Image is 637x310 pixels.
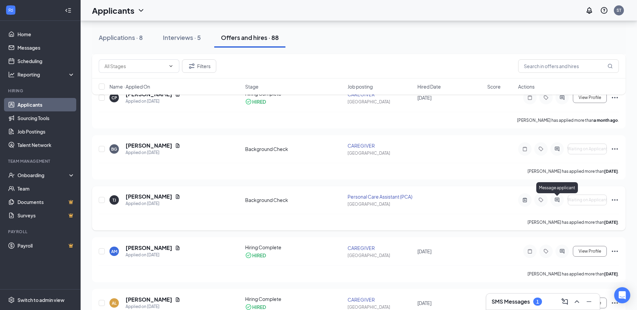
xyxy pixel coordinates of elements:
b: a month ago [594,118,618,123]
span: Stage [245,83,259,90]
div: Open Intercom Messenger [614,287,630,303]
svg: Collapse [65,7,72,14]
div: Applications · 8 [99,33,143,42]
div: HIRED [252,252,266,259]
div: Team Management [8,158,74,164]
div: [GEOGRAPHIC_DATA] [348,150,413,156]
div: AM [111,249,117,254]
span: Name · Applied On [109,83,150,90]
a: Talent Network [17,138,75,152]
div: CAREGIVER [348,296,413,303]
p: [PERSON_NAME] has applied more than . [528,271,619,277]
div: Interviews · 5 [163,33,201,42]
svg: ChevronUp [573,298,581,306]
a: SurveysCrown [17,209,75,222]
svg: Document [175,297,180,302]
svg: Ellipses [611,145,619,153]
svg: Notifications [585,6,593,14]
svg: Tag [542,249,550,254]
div: CAREGIVER [348,142,413,149]
svg: Filter [188,62,196,70]
p: [PERSON_NAME] has applied more than . [517,117,619,123]
div: HIRED [252,98,266,105]
svg: ChevronDown [168,63,174,69]
div: Switch to admin view [17,297,64,303]
div: Message applicant [536,182,578,193]
span: [DATE] [417,300,431,306]
svg: Document [175,194,180,199]
span: Actions [518,83,535,90]
svg: CheckmarkCircle [245,98,252,105]
h3: SMS Messages [492,298,530,305]
h5: [PERSON_NAME] [126,244,172,252]
div: ST [617,7,621,13]
button: ChevronUp [572,296,582,307]
svg: Ellipses [611,196,619,204]
button: Filter Filters [182,59,216,73]
svg: Tag [537,197,545,203]
svg: ActiveChat [553,197,561,203]
div: Offers and hires · 88 [221,33,279,42]
div: 1 [536,299,539,305]
b: [DATE] [604,271,618,276]
a: Messages [17,41,75,54]
button: View Profile [573,246,607,257]
svg: ChevronDown [137,6,145,14]
div: BG [111,146,117,152]
div: [GEOGRAPHIC_DATA] [348,99,413,105]
svg: ActiveChat [558,249,566,254]
svg: Minimize [585,298,593,306]
button: Waiting on Applicant [568,144,607,154]
div: [GEOGRAPHIC_DATA] [348,253,413,258]
div: Reporting [17,71,75,78]
div: Applied on [DATE] [126,200,180,207]
b: [DATE] [604,220,618,225]
span: Hired Date [417,83,441,90]
p: [PERSON_NAME] has applied more than . [528,219,619,225]
div: Onboarding [17,172,69,178]
svg: Note [521,146,529,152]
h5: [PERSON_NAME] [126,296,172,303]
p: [PERSON_NAME] has applied more than . [528,168,619,174]
span: Job posting [348,83,373,90]
svg: UserCheck [8,172,15,178]
div: Hiring [8,88,74,94]
svg: Document [175,245,180,251]
button: Minimize [584,296,594,307]
svg: Document [175,143,180,148]
input: Search in offers and hires [518,59,619,73]
svg: ComposeMessage [561,298,569,306]
svg: Ellipses [611,247,619,255]
span: Waiting on Applicant [567,198,607,202]
div: Applied on [DATE] [126,252,180,258]
span: [DATE] [417,248,431,254]
div: Background Check [245,146,344,152]
div: Applied on [DATE] [126,98,180,105]
div: Hiring Complete [245,296,344,302]
h1: Applicants [92,5,134,16]
h5: [PERSON_NAME] [126,193,172,200]
svg: WorkstreamLogo [7,7,14,13]
input: All Stages [104,62,166,70]
svg: MagnifyingGlass [607,63,613,69]
a: Scheduling [17,54,75,68]
div: [GEOGRAPHIC_DATA] [348,304,413,310]
svg: Ellipses [611,299,619,307]
span: View Profile [579,249,601,254]
a: DocumentsCrown [17,195,75,209]
div: Applied on [DATE] [126,149,180,156]
div: Personal Care Assistant (PCA) [348,193,413,200]
a: Sourcing Tools [17,111,75,125]
button: ComposeMessage [559,296,570,307]
svg: ActiveChat [553,146,561,152]
a: PayrollCrown [17,239,75,252]
div: Applied on [DATE] [126,303,180,310]
span: Score [487,83,501,90]
a: Applicants [17,98,75,111]
svg: Analysis [8,71,15,78]
svg: CheckmarkCircle [245,252,252,259]
div: [GEOGRAPHIC_DATA] [348,201,413,207]
svg: Note [526,249,534,254]
a: Home [17,28,75,41]
div: TJ [112,197,116,203]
